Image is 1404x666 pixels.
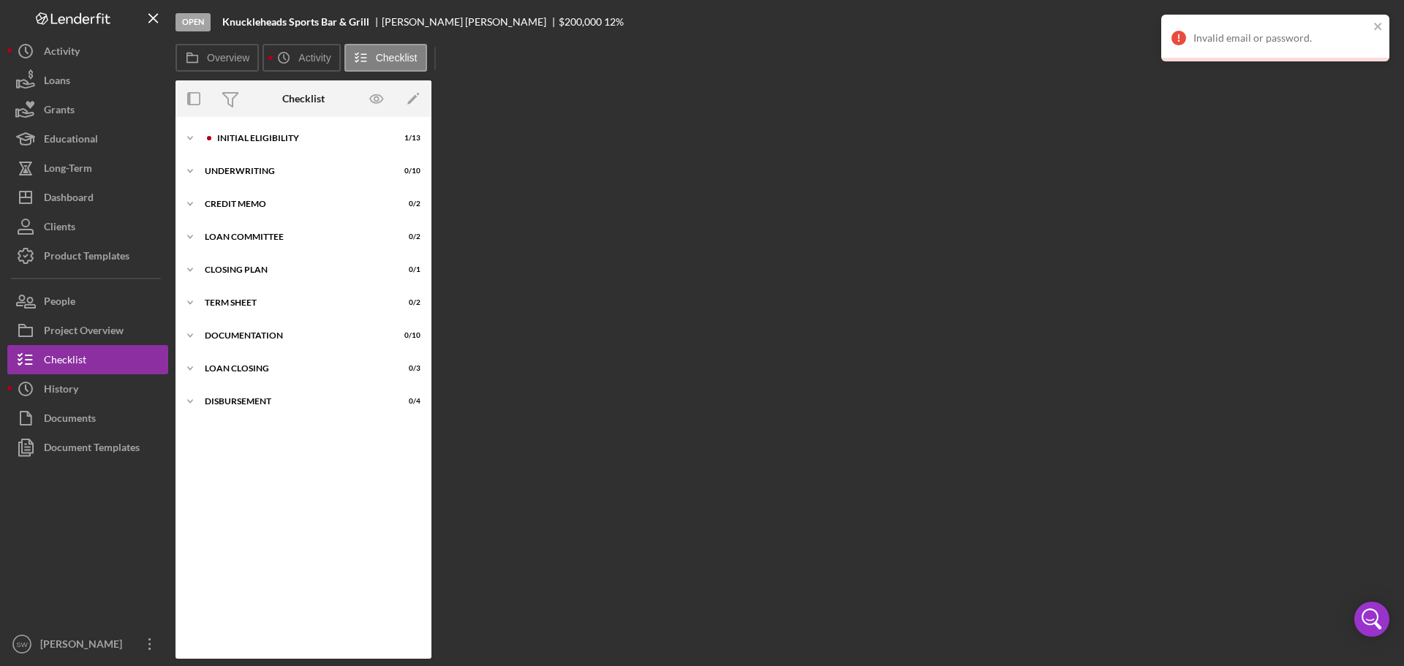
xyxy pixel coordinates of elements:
[44,287,75,319] div: People
[394,134,420,143] div: 1 / 13
[7,154,168,183] button: Long-Term
[205,364,384,373] div: LOAN CLOSING
[44,212,75,245] div: Clients
[7,37,168,66] button: Activity
[344,44,427,72] button: Checklist
[7,374,168,404] button: History
[394,167,420,175] div: 0 / 10
[44,183,94,216] div: Dashboard
[559,15,602,28] span: $200,000
[44,154,92,186] div: Long-Term
[298,52,331,64] label: Activity
[44,66,70,99] div: Loans
[205,397,384,406] div: DISBURSEMENT
[7,316,168,345] button: Project Overview
[217,134,384,143] div: Initial Eligibility
[394,265,420,274] div: 0 / 1
[44,241,129,274] div: Product Templates
[394,331,420,340] div: 0 / 10
[7,629,168,659] button: SW[PERSON_NAME]
[394,232,420,241] div: 0 / 2
[7,95,168,124] button: Grants
[44,124,98,157] div: Educational
[175,13,211,31] div: Open
[7,66,168,95] button: Loans
[44,316,124,349] div: Project Overview
[205,298,384,307] div: TERM SHEET
[7,183,168,212] button: Dashboard
[44,404,96,436] div: Documents
[1373,20,1384,34] button: close
[394,397,420,406] div: 0 / 4
[207,52,249,64] label: Overview
[1193,32,1369,44] div: Invalid email or password.
[7,287,168,316] button: People
[175,44,259,72] button: Overview
[222,16,369,28] b: Knuckleheads Sports Bar & Grill
[205,200,384,208] div: CREDIT MEMO
[7,433,168,462] button: Document Templates
[7,124,168,154] button: Educational
[7,212,168,241] button: Clients
[205,331,384,340] div: DOCUMENTATION
[16,640,28,648] text: SW
[44,37,80,69] div: Activity
[7,241,168,270] button: Product Templates
[376,52,418,64] label: Checklist
[282,93,325,105] div: Checklist
[263,44,340,72] button: Activity
[44,374,78,407] div: History
[44,345,86,378] div: Checklist
[394,200,420,208] div: 0 / 2
[44,95,75,128] div: Grants
[44,433,140,466] div: Document Templates
[382,16,559,28] div: [PERSON_NAME] [PERSON_NAME]
[7,404,168,433] button: Documents
[604,16,624,28] div: 12 %
[394,298,420,307] div: 0 / 2
[37,629,132,662] div: [PERSON_NAME]
[1354,602,1389,637] div: Open Intercom Messenger
[7,345,168,374] button: Checklist
[205,265,384,274] div: CLOSING PLAN
[205,232,384,241] div: LOAN COMMITTEE
[205,167,384,175] div: UNDERWRITING
[394,364,420,373] div: 0 / 3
